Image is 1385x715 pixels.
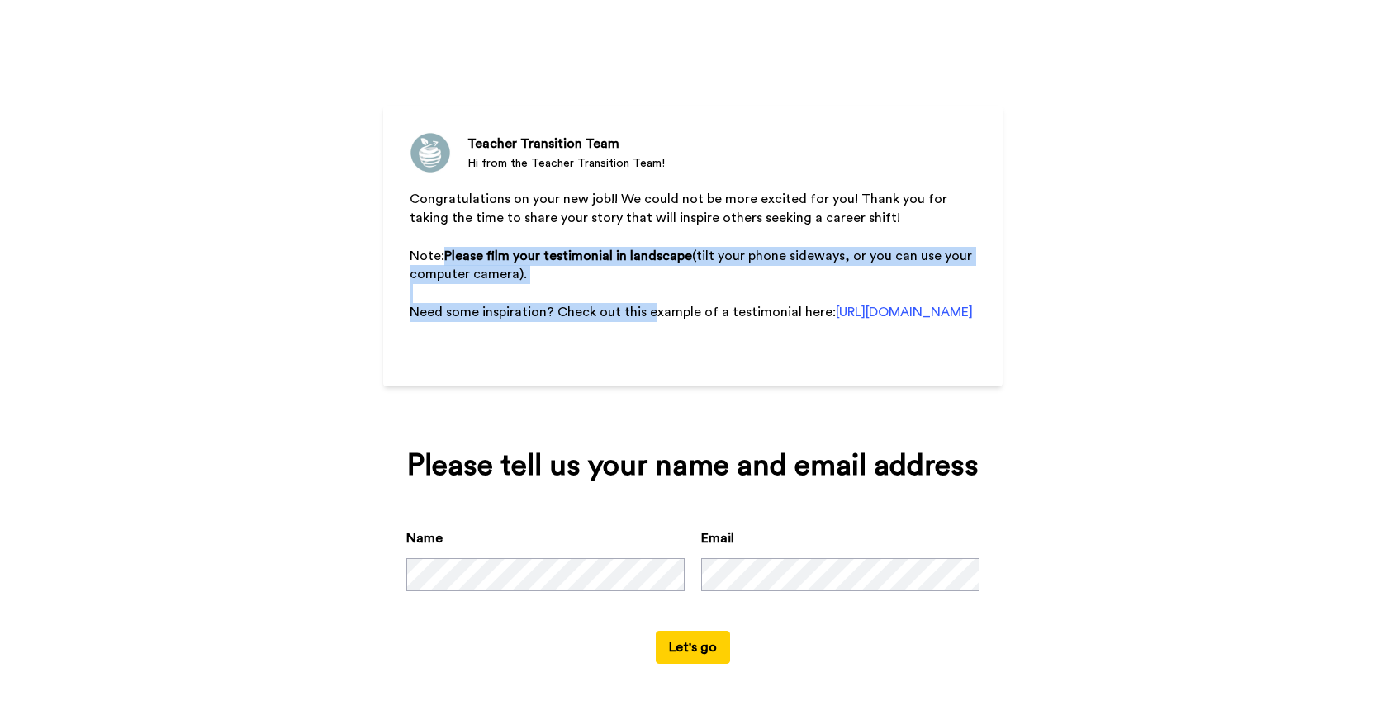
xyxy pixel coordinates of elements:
span: Need some inspiration? Check out this example of a testimonial here: [410,305,836,319]
button: Let's go [656,631,730,664]
span: Congratulations on your new job!! We could not be more excited for you! Thank you for taking the ... [410,192,951,225]
div: Hi from the Teacher Transition Team! [467,155,665,172]
div: Teacher Transition Team [467,134,665,154]
label: Name [406,528,443,548]
a: [URL][DOMAIN_NAME] [836,305,973,319]
label: Email [701,528,734,548]
span: Please film your testimonial in landscape [444,249,692,263]
img: Hi from the Teacher Transition Team! [410,132,451,173]
span: Note: [410,249,444,263]
span: (tilt your phone sideways, or you can use your computer camera). [410,249,975,282]
div: Please tell us your name and email address [406,449,979,482]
